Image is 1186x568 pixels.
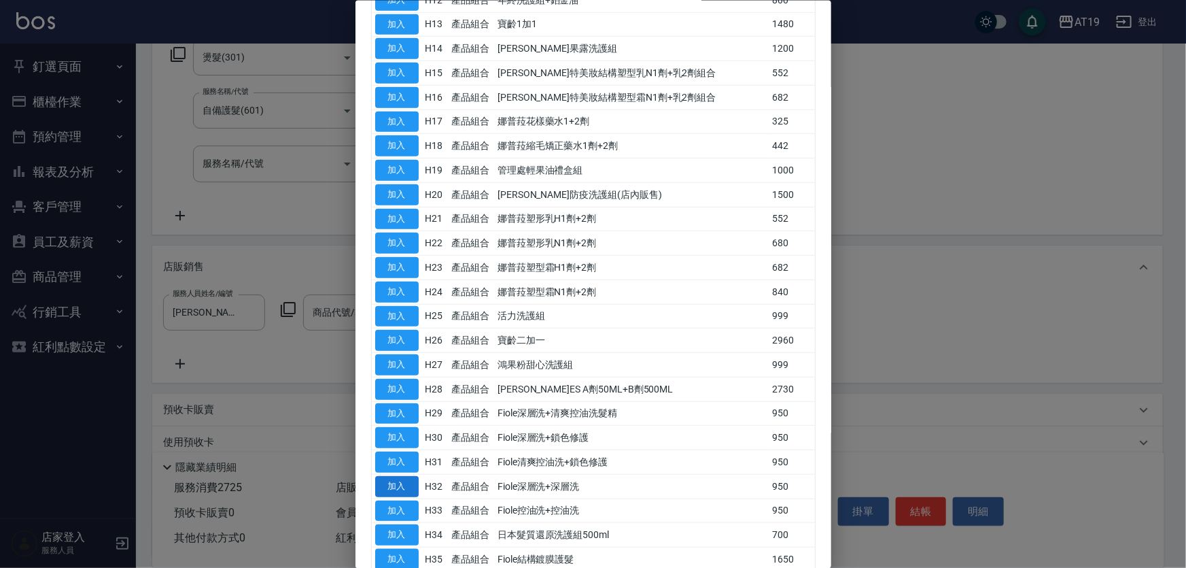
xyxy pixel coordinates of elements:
[422,158,449,182] td: H19
[494,352,769,377] td: 鴻果粉甜心洗護組
[375,184,419,205] button: 加入
[769,12,815,37] td: 1480
[375,135,419,156] button: 加入
[769,522,815,547] td: 700
[769,304,815,329] td: 999
[494,12,769,37] td: 寶齡1加1
[769,182,815,207] td: 1500
[494,61,769,85] td: [PERSON_NAME]特美妝結構塑型乳N1劑+乳2劑組合
[422,450,449,474] td: H31
[422,36,449,61] td: H14
[769,450,815,474] td: 950
[769,207,815,231] td: 552
[448,255,494,280] td: 產品組合
[375,354,419,375] button: 加入
[448,352,494,377] td: 產品組合
[375,305,419,327] button: 加入
[448,133,494,158] td: 產品組合
[494,377,769,401] td: [PERSON_NAME]ES A劑50ML+B劑500ML
[769,401,815,426] td: 950
[448,85,494,110] td: 產品組合
[494,328,769,352] td: 寶齡二加一
[375,63,419,84] button: 加入
[769,352,815,377] td: 999
[448,231,494,255] td: 產品組合
[448,499,494,523] td: 產品組合
[422,499,449,523] td: H33
[769,133,815,158] td: 442
[494,401,769,426] td: Fiole深層洗+清爽控油洗髮精
[422,474,449,499] td: H32
[422,401,449,426] td: H29
[375,38,419,59] button: 加入
[422,61,449,85] td: H15
[448,61,494,85] td: 產品組合
[448,425,494,450] td: 產品組合
[422,110,449,134] td: H17
[422,304,449,329] td: H25
[448,12,494,37] td: 產品組合
[448,522,494,547] td: 產品組合
[375,257,419,278] button: 加入
[769,425,815,450] td: 950
[375,500,419,521] button: 加入
[494,110,769,134] td: 娜普菈花樣藥水1+2劑
[494,474,769,499] td: Fiole深層洗+深層洗
[494,280,769,304] td: 娜普菈塑型霜N1劑+2劑
[769,499,815,523] td: 950
[494,425,769,450] td: Fiole深層洗+鎖色修護
[448,450,494,474] td: 產品組合
[448,280,494,304] td: 產品組合
[375,452,419,473] button: 加入
[422,425,449,450] td: H30
[422,12,449,37] td: H13
[448,36,494,61] td: 產品組合
[494,304,769,329] td: 活力洗護組
[375,233,419,254] button: 加入
[375,281,419,302] button: 加入
[375,403,419,424] button: 加入
[422,280,449,304] td: H24
[375,86,419,107] button: 加入
[769,255,815,280] td: 682
[494,255,769,280] td: 娜普菈塑型霜H1劑+2劑
[422,522,449,547] td: H34
[769,85,815,110] td: 682
[375,208,419,229] button: 加入
[448,328,494,352] td: 產品組合
[422,255,449,280] td: H23
[375,330,419,351] button: 加入
[422,133,449,158] td: H18
[422,352,449,377] td: H27
[769,377,815,401] td: 2730
[375,475,419,497] button: 加入
[448,474,494,499] td: 產品組合
[375,427,419,448] button: 加入
[422,377,449,401] td: H28
[769,474,815,499] td: 950
[494,182,769,207] td: [PERSON_NAME]防疫洗護組(店內販售)
[494,499,769,523] td: Fiole控油洗+控油洗
[448,182,494,207] td: 產品組合
[422,328,449,352] td: H26
[494,450,769,474] td: Fiole清爽控油洗+鎖色修護
[375,160,419,181] button: 加入
[448,377,494,401] td: 產品組合
[448,207,494,231] td: 產品組合
[769,158,815,182] td: 1000
[375,111,419,132] button: 加入
[494,158,769,182] td: 管理處輕果油禮盒組
[494,133,769,158] td: 娜普菈縮毛矯正藥水1劑+2劑
[769,36,815,61] td: 1200
[422,85,449,110] td: H16
[448,110,494,134] td: 產品組合
[448,401,494,426] td: 產品組合
[769,110,815,134] td: 325
[494,36,769,61] td: [PERSON_NAME]果露洗護組
[375,524,419,546] button: 加入
[375,378,419,399] button: 加入
[448,158,494,182] td: 產品組合
[375,14,419,35] button: 加入
[422,231,449,255] td: H22
[494,522,769,547] td: 日本髮質還原洗護組500ml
